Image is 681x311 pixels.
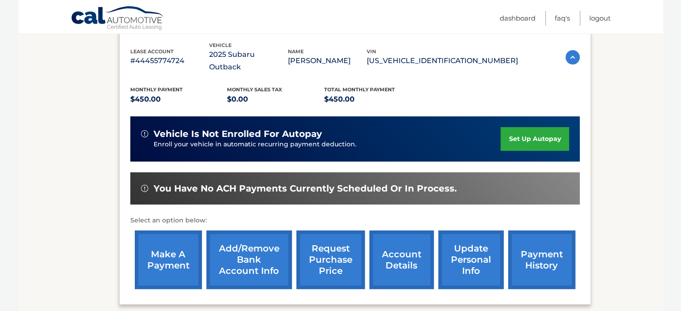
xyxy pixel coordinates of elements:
[130,215,580,226] p: Select an option below:
[154,140,501,149] p: Enroll your vehicle in automatic recurring payment deduction.
[130,93,227,106] p: $450.00
[209,48,288,73] p: 2025 Subaru Outback
[438,230,504,289] a: update personal info
[154,183,457,194] span: You have no ACH payments currently scheduled or in process.
[154,128,322,140] span: vehicle is not enrolled for autopay
[288,55,367,67] p: [PERSON_NAME]
[206,230,292,289] a: Add/Remove bank account info
[501,127,569,151] a: set up autopay
[367,55,518,67] p: [US_VEHICLE_IDENTIFICATION_NUMBER]
[589,11,611,26] a: Logout
[130,86,183,93] span: Monthly Payment
[141,185,148,192] img: alert-white.svg
[130,48,174,55] span: lease account
[555,11,570,26] a: FAQ's
[367,48,376,55] span: vin
[324,93,421,106] p: $450.00
[288,48,304,55] span: name
[296,230,365,289] a: request purchase price
[500,11,535,26] a: Dashboard
[209,42,231,48] span: vehicle
[71,6,165,32] a: Cal Automotive
[369,230,434,289] a: account details
[135,230,202,289] a: make a payment
[130,55,209,67] p: #44455774724
[508,230,575,289] a: payment history
[141,130,148,137] img: alert-white.svg
[565,50,580,64] img: accordion-active.svg
[227,93,324,106] p: $0.00
[324,86,395,93] span: Total Monthly Payment
[227,86,282,93] span: Monthly sales Tax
